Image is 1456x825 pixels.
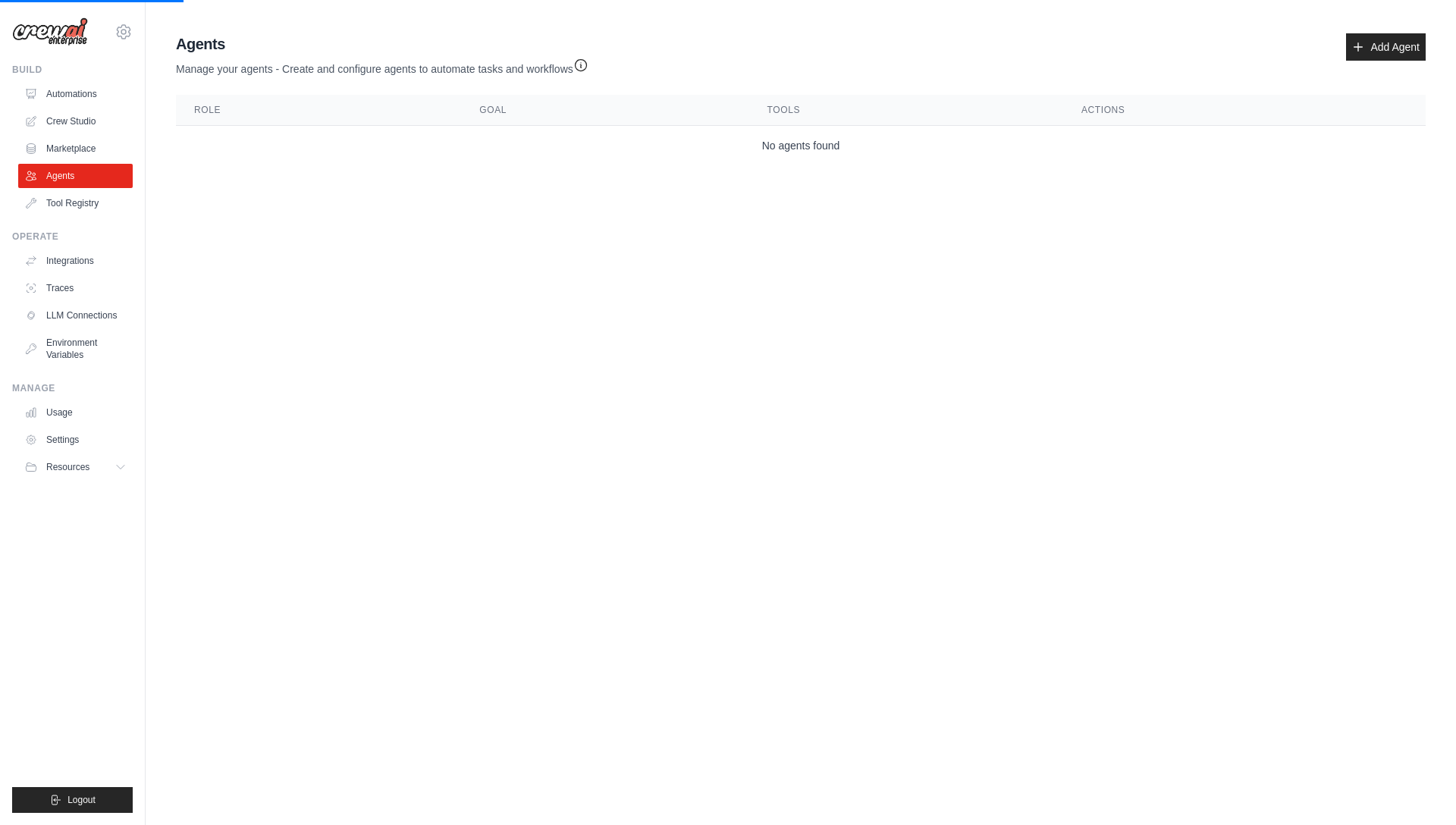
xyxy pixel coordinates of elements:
a: Agents [18,164,133,188]
th: Role [176,95,461,126]
th: Goal [461,95,748,126]
button: Logout [12,787,133,813]
div: Manage [12,382,133,394]
h2: Agents [176,33,588,55]
div: Operate [12,231,133,243]
span: Logout [67,794,96,806]
a: LLM Connections [18,303,133,328]
div: Build [12,64,133,76]
td: No agents found [176,126,1426,166]
a: Marketplace [18,136,133,161]
a: Settings [18,428,133,452]
img: Logo [12,17,88,46]
a: Traces [18,276,133,300]
p: Manage your agents - Create and configure agents to automate tasks and workflows [176,55,588,77]
a: Automations [18,82,133,106]
a: Usage [18,400,133,425]
th: Actions [1063,95,1426,126]
a: Environment Variables [18,331,133,367]
th: Tools [749,95,1063,126]
a: Tool Registry [18,191,133,215]
a: Add Agent [1346,33,1426,61]
span: Resources [46,461,89,473]
a: Integrations [18,249,133,273]
button: Resources [18,455,133,479]
a: Crew Studio [18,109,133,133]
